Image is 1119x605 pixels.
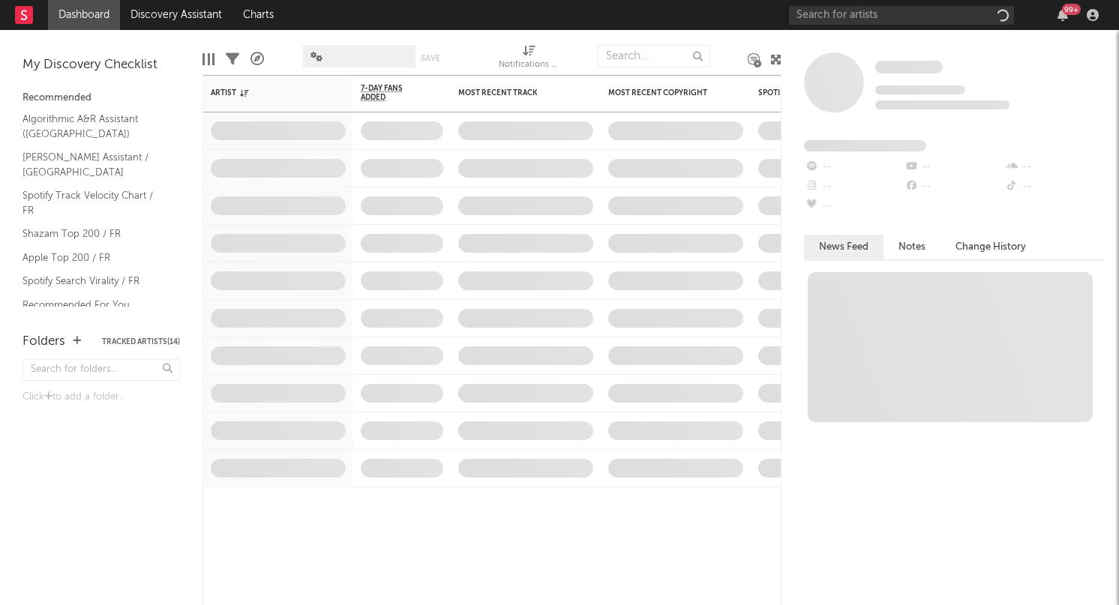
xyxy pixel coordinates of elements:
div: Notifications (Artist) [499,37,559,81]
div: -- [904,177,1003,196]
button: 99+ [1057,9,1068,21]
span: Tracking Since: [DATE] [875,85,965,94]
div: -- [1004,177,1104,196]
div: Recommended [22,89,180,107]
span: Fans Added by Platform [804,140,926,151]
button: News Feed [804,235,883,259]
a: [PERSON_NAME] Assistant / [GEOGRAPHIC_DATA] [22,149,165,180]
a: Some Artist [875,60,943,75]
div: Notifications (Artist) [499,56,559,74]
a: Apple Top 200 / FR [22,250,165,266]
button: Change History [940,235,1041,259]
button: Save [421,54,440,62]
a: Algorithmic A&R Assistant ([GEOGRAPHIC_DATA]) [22,111,165,142]
button: Notes [883,235,940,259]
span: Some Artist [875,61,943,73]
button: Tracked Artists(14) [102,338,180,346]
a: Spotify Search Virality / FR [22,273,165,289]
a: Spotify Track Velocity Chart / FR [22,187,165,218]
div: Artist [211,88,323,97]
input: Search for artists [789,6,1014,25]
div: My Discovery Checklist [22,56,180,74]
div: Spotify Monthly Listeners [758,88,871,97]
input: Search for folders... [22,359,180,381]
div: -- [904,157,1003,177]
div: -- [1004,157,1104,177]
div: Folders [22,333,65,351]
input: Search... [598,45,710,67]
span: 7-Day Fans Added [361,84,421,102]
a: Shazam Top 200 / FR [22,226,165,242]
div: -- [804,196,904,216]
div: 99 + [1062,4,1081,15]
div: -- [804,157,904,177]
div: A&R Pipeline [250,37,264,81]
div: Edit Columns [202,37,214,81]
div: Most Recent Copyright [608,88,721,97]
div: Click to add a folder. [22,388,180,406]
a: Recommended For You [22,297,165,313]
div: -- [804,177,904,196]
span: 0 fans last week [875,100,1009,109]
div: Most Recent Track [458,88,571,97]
div: Filters [226,37,239,81]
